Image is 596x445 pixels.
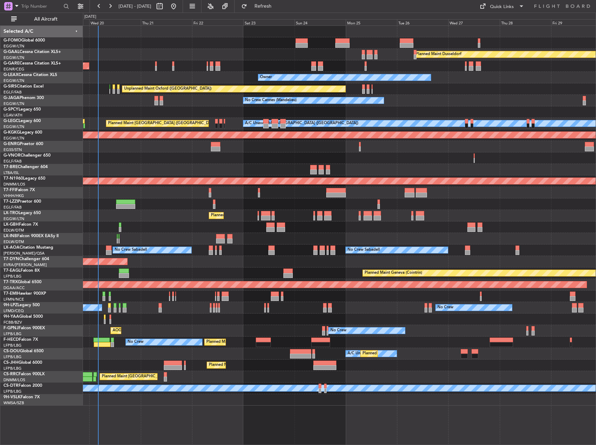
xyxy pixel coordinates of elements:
[3,280,41,284] a: T7-TRXGlobal 6500
[3,315,19,319] span: 9H-YAA
[3,372,18,376] span: CS-RRC
[211,210,321,221] div: Planned Maint [GEOGRAPHIC_DATA] ([GEOGRAPHIC_DATA])
[3,136,24,141] a: EGGW/LTN
[3,377,25,383] a: DNMM/LOS
[3,308,24,314] a: LFMD/CEQ
[3,176,23,181] span: T7-N1960
[3,280,18,284] span: T7-TRX
[3,84,44,89] a: G-SIRSCitation Excel
[3,44,24,49] a: EGGW/LTN
[3,119,18,123] span: G-LEGC
[3,73,57,77] a: G-LEAXCessna Citation XLS
[3,303,40,307] a: 9H-LPZLegacy 500
[437,302,453,313] div: No Crew
[3,55,24,60] a: EGGW/LTN
[3,61,61,66] a: G-GARECessna Citation XLS+
[245,95,297,106] div: No Crew Cannes (Mandelieu)
[3,199,18,204] span: T7-LZZI
[3,67,24,72] a: EGNR/CEG
[397,19,448,25] div: Tue 26
[113,325,230,336] div: AOG Maint Hyères ([GEOGRAPHIC_DATA]-[GEOGRAPHIC_DATA])
[192,19,243,25] div: Fri 22
[18,17,74,22] span: All Aircraft
[3,147,22,152] a: EGSS/STN
[3,257,19,261] span: T7-DYN
[3,343,22,348] a: LFPB/LBG
[3,303,17,307] span: 9H-LPZ
[3,170,19,175] a: LTBA/ISL
[3,188,35,192] a: T7-FFIFalcon 7X
[3,361,18,365] span: CS-JHH
[3,366,22,371] a: LFPB/LBG
[448,19,499,25] div: Wed 27
[3,38,21,43] span: G-FOMO
[3,274,22,279] a: LFPB/LBG
[3,78,24,83] a: EGGW/LTN
[416,49,461,60] div: Planned Maint Dusseldorf
[3,205,22,210] a: EGLF/FAB
[3,211,41,215] a: LX-TROLegacy 650
[3,315,43,319] a: 9H-YAAGlobal 5000
[3,338,38,342] a: F-HECDFalcon 7X
[3,61,20,66] span: G-GARE
[3,292,46,296] a: T7-EMIHawker 900XP
[3,142,43,146] a: G-ENRGPraetor 600
[3,142,20,146] span: G-ENRG
[3,211,18,215] span: LX-TRO
[124,84,212,94] div: Unplanned Maint Oxford ([GEOGRAPHIC_DATA])
[119,3,151,9] span: [DATE] - [DATE]
[3,297,24,302] a: LFMN/NCE
[3,130,20,135] span: G-KGKG
[89,19,140,25] div: Wed 20
[3,90,22,95] a: EGLF/FAB
[3,234,17,238] span: LX-INB
[3,389,22,394] a: LFPB/LBG
[3,326,45,330] a: F-GPNJFalcon 900EX
[84,14,96,20] div: [DATE]
[3,159,22,164] a: EGLF/FAB
[3,153,51,158] a: G-VNORChallenger 650
[3,176,45,181] a: T7-N1960Legacy 650
[8,14,76,25] button: All Aircraft
[3,101,24,106] a: EGGW/LTN
[3,222,19,227] span: LX-GBH
[3,269,21,273] span: T7-EAGL
[128,337,144,347] div: No Crew
[3,222,38,227] a: LX-GBHFalcon 7X
[21,1,61,12] input: Trip Number
[3,361,42,365] a: CS-JHHGlobal 6000
[3,285,25,291] a: DGAA/ACC
[3,130,42,135] a: G-KGKGLegacy 600
[3,331,22,337] a: LFPB/LBG
[209,360,319,370] div: Planned Maint [GEOGRAPHIC_DATA] ([GEOGRAPHIC_DATA])
[3,216,24,221] a: EGGW/LTN
[3,50,61,54] a: G-GAALCessna Citation XLS+
[245,118,358,129] div: A/C Unavailable [GEOGRAPHIC_DATA] ([GEOGRAPHIC_DATA])
[3,165,18,169] span: T7-BRE
[3,228,24,233] a: EDLW/DTM
[3,96,20,100] span: G-JAGA
[3,400,24,406] a: WMSA/SZB
[347,348,376,359] div: A/C Unavailable
[249,4,278,9] span: Refresh
[3,372,45,376] a: CS-RRCFalcon 900LX
[3,292,17,296] span: T7-EMI
[206,337,316,347] div: Planned Maint [GEOGRAPHIC_DATA] ([GEOGRAPHIC_DATA])
[3,246,20,250] span: LX-AOA
[3,188,16,192] span: T7-FFI
[3,326,18,330] span: F-GPNJ
[3,153,21,158] span: G-VNOR
[3,354,22,360] a: LFPB/LBG
[347,245,380,255] div: No Crew Sabadell
[362,348,472,359] div: Planned Maint [GEOGRAPHIC_DATA] ([GEOGRAPHIC_DATA])
[3,269,40,273] a: T7-EAGLFalcon 8X
[102,371,212,382] div: Planned Maint [GEOGRAPHIC_DATA] ([GEOGRAPHIC_DATA])
[243,19,295,25] div: Sat 23
[490,3,514,10] div: Quick Links
[365,268,422,278] div: Planned Maint Geneva (Cointrin)
[3,246,53,250] a: LX-AOACitation Mustang
[3,96,44,100] a: G-JAGAPhenom 300
[115,245,147,255] div: No Crew Sabadell
[3,107,41,112] a: G-SPCYLegacy 650
[3,262,47,267] a: EVRA/[PERSON_NAME]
